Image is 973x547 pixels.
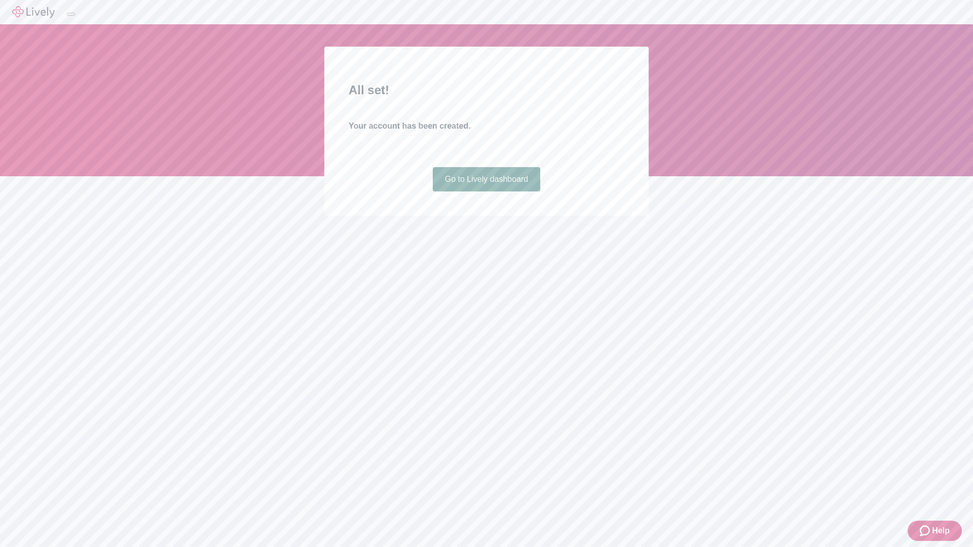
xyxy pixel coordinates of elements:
[349,81,624,99] h2: All set!
[932,525,950,537] span: Help
[12,6,55,18] img: Lively
[920,525,932,537] svg: Zendesk support icon
[349,120,624,132] h4: Your account has been created.
[67,13,75,16] button: Log out
[433,167,541,191] a: Go to Lively dashboard
[908,521,962,541] button: Zendesk support iconHelp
